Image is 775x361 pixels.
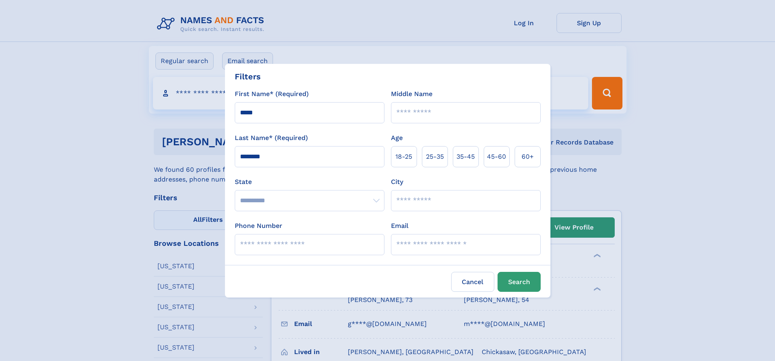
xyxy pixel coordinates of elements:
[235,177,384,187] label: State
[487,152,506,162] span: 45‑60
[451,272,494,292] label: Cancel
[391,133,403,143] label: Age
[498,272,541,292] button: Search
[391,89,432,99] label: Middle Name
[235,70,261,83] div: Filters
[391,177,403,187] label: City
[235,221,282,231] label: Phone Number
[522,152,534,162] span: 60+
[235,89,309,99] label: First Name* (Required)
[456,152,475,162] span: 35‑45
[235,133,308,143] label: Last Name* (Required)
[391,221,408,231] label: Email
[426,152,444,162] span: 25‑35
[395,152,412,162] span: 18‑25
